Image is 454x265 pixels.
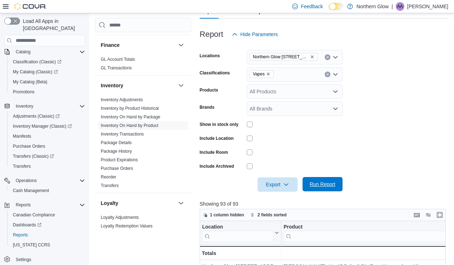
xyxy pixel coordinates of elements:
span: Transfers [13,163,31,169]
span: Hide Parameters [240,31,278,38]
span: Dashboards [10,221,85,229]
a: Loyalty Adjustments [101,215,139,220]
a: [US_STATE] CCRS [10,241,53,249]
label: Include Room [200,149,228,155]
span: Adjustments (Classic) [13,113,60,119]
a: Canadian Compliance [10,211,58,219]
div: Inventory [95,95,191,193]
p: Northern Glow [356,2,389,11]
a: Classification (Classic) [7,57,88,67]
button: Promotions [7,87,88,97]
h3: Inventory [101,82,123,89]
div: Alison Albert [396,2,404,11]
div: Finance [95,55,191,75]
span: Feedback [301,3,323,10]
span: Canadian Compliance [10,211,85,219]
a: Transfers [101,183,119,188]
span: Vapes [250,70,274,78]
h3: Report [200,30,223,39]
button: Hide Parameters [229,27,281,41]
button: Settings [1,254,88,265]
button: Run Report [303,177,343,191]
span: Reports [13,201,85,209]
input: Dark Mode [329,3,344,10]
span: Classification (Classic) [10,58,85,66]
a: Product Expirations [101,157,138,162]
span: Manifests [13,133,31,139]
span: Washington CCRS [10,241,85,249]
a: Cash Management [10,186,52,195]
p: | [391,2,393,11]
button: Location [202,224,279,242]
a: Package Details [101,140,132,145]
button: Display options [424,211,433,219]
button: Keyboard shortcuts [413,211,421,219]
span: Adjustments (Classic) [10,112,85,121]
span: Northern Glow 540 Arthur St [250,53,318,61]
button: Open list of options [333,106,338,112]
span: Operations [13,176,85,185]
a: Reorder [101,175,116,180]
a: GL Transactions [101,65,132,70]
label: Include Location [200,136,234,141]
button: Remove Northern Glow 540 Arthur St from selection in this group [310,55,314,59]
button: Cash Management [7,186,88,196]
a: Inventory by Product Historical [101,106,159,111]
div: - [284,249,451,257]
label: Classifications [200,70,230,76]
span: Vapes [253,70,265,78]
h3: Loyalty [101,200,118,207]
p: Showing 93 of 93 [200,200,448,207]
button: 2 fields sorted [248,211,289,219]
button: Purchase Orders [7,141,88,151]
button: Canadian Compliance [7,210,88,220]
span: Transfers (Classic) [10,152,85,161]
button: Catalog [1,47,88,57]
span: 1 column hidden [210,212,244,218]
button: Reports [13,201,34,209]
a: Package History [101,149,132,154]
button: My Catalog (Beta) [7,77,88,87]
span: Export [262,177,293,192]
span: Catalog [13,48,85,56]
a: Dashboards [10,221,44,229]
label: Show in stock only [200,122,239,127]
img: Cova [14,3,46,10]
span: Operations [16,178,37,183]
span: My Catalog (Classic) [10,68,85,76]
a: Classification (Classic) [10,58,64,66]
button: Open list of options [333,89,338,94]
span: My Catalog (Classic) [13,69,58,75]
a: Transfers (Classic) [10,152,57,161]
span: Promotions [13,89,35,95]
a: Promotions [10,88,38,96]
button: Operations [1,176,88,186]
span: Inventory [13,102,85,111]
a: Transfers [10,162,34,171]
button: Inventory [101,82,175,89]
span: Classification (Classic) [13,59,61,65]
span: Canadian Compliance [13,212,55,218]
button: Enter fullscreen [435,211,444,219]
a: Settings [13,255,34,264]
button: Reports [7,230,88,240]
button: Export [258,177,298,192]
button: Loyalty [177,199,185,207]
span: 2 fields sorted [258,212,286,218]
button: 1 column hidden [200,211,247,219]
a: Purchase Orders [101,166,133,171]
button: Finance [101,41,175,49]
div: Product [284,224,446,231]
h3: Finance [101,41,120,49]
a: Inventory Manager (Classic) [7,121,88,131]
button: Inventory [13,102,36,111]
label: Include Archived [200,163,234,169]
span: Cash Management [10,186,85,195]
span: Load All Apps in [GEOGRAPHIC_DATA] [20,18,85,32]
button: Manifests [7,131,88,141]
button: Loyalty [101,200,175,207]
span: Transfers (Classic) [13,153,54,159]
button: Open list of options [333,72,338,77]
span: AA [397,2,403,11]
